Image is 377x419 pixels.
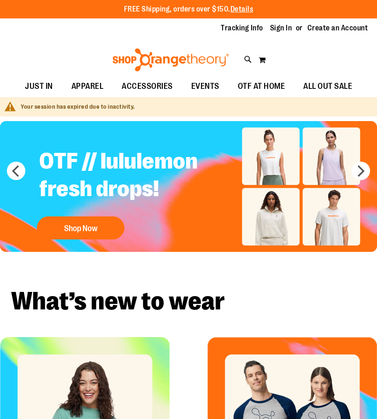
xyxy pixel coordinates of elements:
[37,216,124,239] button: Shop Now
[352,162,370,180] button: next
[32,140,261,244] a: OTF // lululemon fresh drops! Shop Now
[230,5,253,13] a: Details
[25,76,53,97] span: JUST IN
[11,289,366,314] h2: What’s new to wear
[21,103,368,111] div: Your session has expired due to inactivity.
[238,76,285,97] span: OTF AT HOME
[270,23,292,33] a: Sign In
[191,76,219,97] span: EVENTS
[307,23,368,33] a: Create an Account
[71,76,104,97] span: APPAREL
[111,48,230,71] img: Shop Orangetheory
[124,4,253,15] p: FREE Shipping, orders over $150.
[32,140,261,212] h2: OTF // lululemon fresh drops!
[303,76,352,97] span: ALL OUT SALE
[7,162,25,180] button: prev
[221,23,263,33] a: Tracking Info
[122,76,173,97] span: ACCESSORIES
